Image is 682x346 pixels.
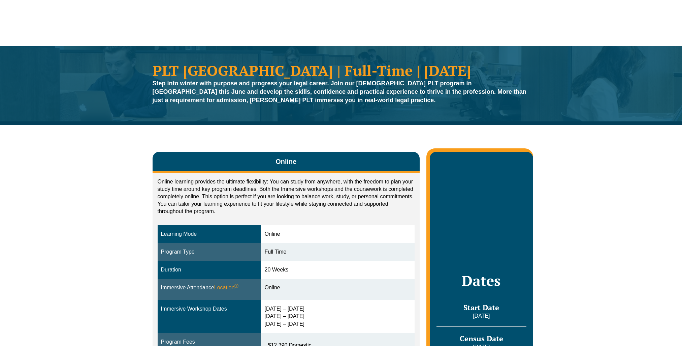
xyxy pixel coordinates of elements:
div: Immersive Attendance [161,284,258,292]
div: Learning Mode [161,230,258,238]
strong: Step into winter with purpose and progress your legal career. Join our [DEMOGRAPHIC_DATA] PLT pro... [153,80,527,104]
div: Online [264,284,411,292]
p: [DATE] [436,312,526,320]
div: 20 Weeks [264,266,411,274]
h2: Dates [436,272,526,289]
sup: ⓘ [234,284,238,288]
div: [DATE] – [DATE] [DATE] – [DATE] [DATE] – [DATE] [264,305,411,328]
span: Online [275,157,296,166]
div: Program Type [161,248,258,256]
div: Immersive Workshop Dates [161,305,258,313]
p: Online learning provides the ultimate flexibility: You can study from anywhere, with the freedom ... [158,178,415,215]
span: Census Date [460,334,503,343]
div: Full Time [264,248,411,256]
div: Duration [161,266,258,274]
div: Online [264,230,411,238]
span: Start Date [463,302,499,312]
h1: PLT [GEOGRAPHIC_DATA] | Full-Time | [DATE] [153,63,530,78]
span: Location [214,284,239,292]
div: Program Fees [161,338,258,346]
